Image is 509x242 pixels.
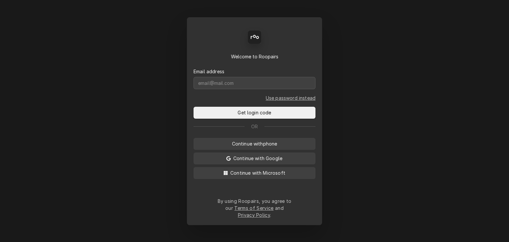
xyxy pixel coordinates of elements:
a: Terms of Service [234,205,273,211]
a: Go to Email and password form [266,94,315,101]
div: Welcome to Roopairs [194,53,315,60]
button: Continue with Google [194,152,315,164]
span: Continue with Microsoft [229,169,287,176]
span: Get login code [236,109,272,116]
button: Get login code [194,107,315,119]
a: Privacy Policy [238,212,270,218]
label: Email address [194,68,224,75]
div: Or [194,123,315,130]
div: By using Roopairs, you agree to our and . [217,198,292,218]
button: Continue with Microsoft [194,167,315,179]
button: Continue withphone [194,138,315,150]
span: Continue with Google [232,155,284,162]
input: email@mail.com [194,77,315,89]
span: Continue with phone [231,140,279,147]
